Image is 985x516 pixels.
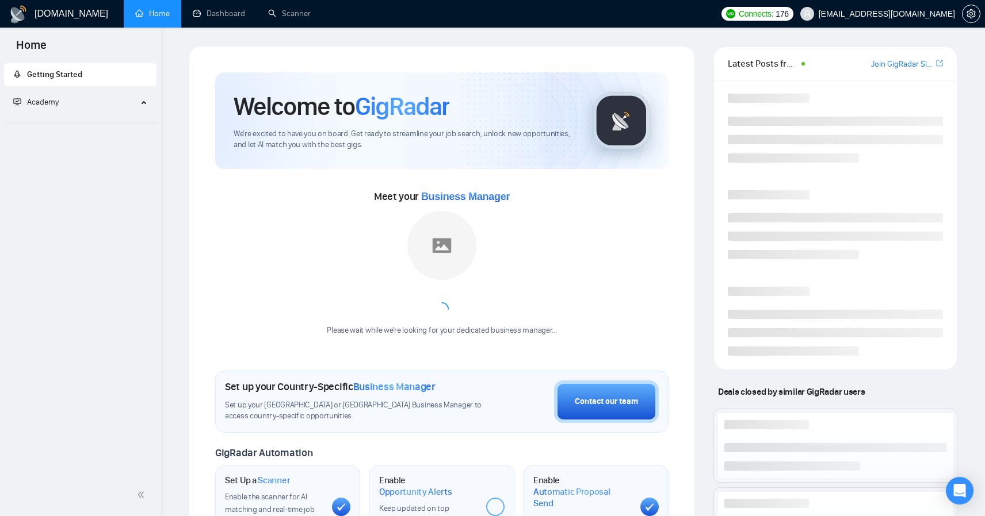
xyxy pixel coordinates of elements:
[962,5,980,23] button: setting
[225,380,436,393] h1: Set up your Country-Specific
[135,9,170,18] a: homeHome
[575,395,638,408] div: Contact our team
[13,98,21,106] span: fund-projection-screen
[355,91,449,122] span: GigRadar
[320,325,563,336] div: Please wait while we're looking for your dedicated business manager...
[193,9,245,18] a: dashboardDashboard
[533,486,631,509] span: Automatic Proposal Send
[234,91,449,122] h1: Welcome to
[713,382,869,402] span: Deals closed by similar GigRadar users
[726,9,735,18] img: upwork-logo.png
[9,5,28,24] img: logo
[407,211,476,280] img: placeholder.png
[258,475,290,486] span: Scanner
[215,446,312,459] span: GigRadar Automation
[27,70,82,79] span: Getting Started
[7,37,56,61] span: Home
[776,7,788,20] span: 176
[4,118,156,126] li: Academy Homepage
[739,7,773,20] span: Connects:
[936,59,943,68] span: export
[27,97,59,107] span: Academy
[803,10,811,18] span: user
[353,380,436,393] span: Business Manager
[593,92,650,149] img: gigradar-logo.png
[379,475,477,497] h1: Enable
[421,191,510,202] span: Business Manager
[374,190,510,203] span: Meet your
[554,380,659,423] button: Contact our team
[871,58,934,71] a: Join GigRadar Slack Community
[4,63,156,86] li: Getting Started
[433,301,450,318] span: loading
[234,129,574,151] span: We're excited to have you on board. Get ready to streamline your job search, unlock new opportuni...
[379,486,452,498] span: Opportunity Alerts
[13,97,59,107] span: Academy
[268,9,311,18] a: searchScanner
[946,477,973,505] div: Open Intercom Messenger
[13,70,21,78] span: rocket
[962,9,980,18] a: setting
[936,58,943,69] a: export
[225,400,485,422] span: Set up your [GEOGRAPHIC_DATA] or [GEOGRAPHIC_DATA] Business Manager to access country-specific op...
[137,489,148,500] span: double-left
[728,56,798,71] span: Latest Posts from the GigRadar Community
[533,475,631,509] h1: Enable
[225,475,290,486] h1: Set Up a
[963,9,980,18] span: setting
